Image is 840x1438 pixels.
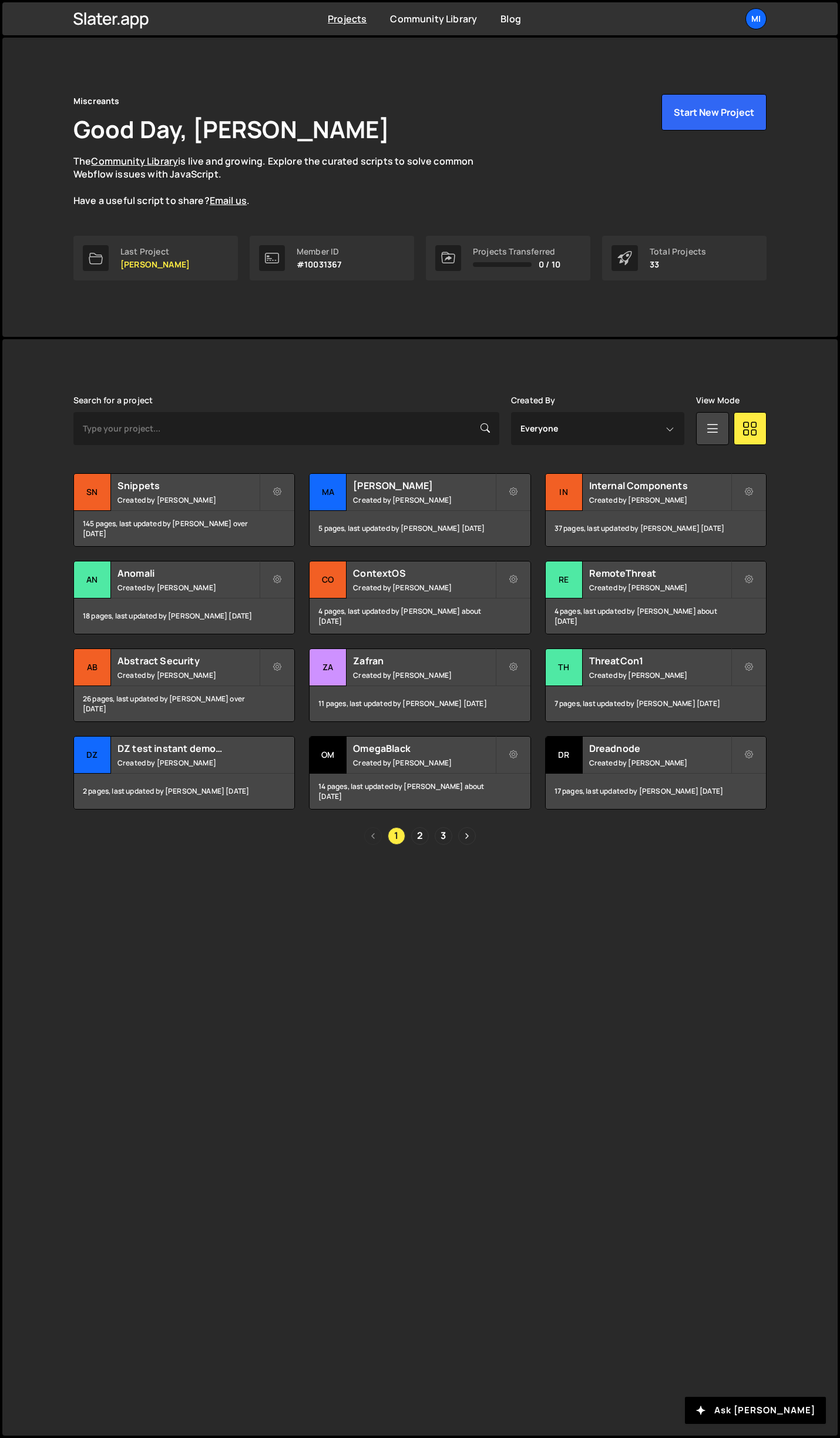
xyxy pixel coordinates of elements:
[73,113,389,145] h1: Good Day, [PERSON_NAME]
[309,473,530,547] a: Ma [PERSON_NAME] Created by [PERSON_NAME] 5 pages, last updated by [PERSON_NAME] [DATE]
[120,260,190,269] p: [PERSON_NAME]
[73,155,496,208] p: The is live and growing. Explore the curated scripts to solve common Webflow issues with JavaScri...
[117,758,259,768] small: Created by [PERSON_NAME]
[73,648,295,722] a: Ab Abstract Security Created by [PERSON_NAME] 26 pages, last updated by [PERSON_NAME] over [DATE]
[117,479,259,492] h2: Snippets
[74,561,111,598] div: An
[545,736,767,810] a: Dr Dreadnode Created by [PERSON_NAME] 17 pages, last updated by [PERSON_NAME] [DATE]
[353,670,495,680] small: Created by [PERSON_NAME]
[74,474,111,511] div: Sn
[117,495,259,505] small: Created by [PERSON_NAME]
[745,8,767,29] a: Mi
[411,827,429,845] a: Page 2
[91,155,178,168] a: Community Library
[546,474,583,511] div: In
[589,758,731,768] small: Created by [PERSON_NAME]
[74,649,111,686] div: Ab
[309,561,530,634] a: Co ContextOS Created by [PERSON_NAME] 4 pages, last updated by [PERSON_NAME] about [DATE]
[539,260,560,269] span: 0 / 10
[73,736,295,810] a: DZ DZ test instant demo (delete later) Created by [PERSON_NAME] 2 pages, last updated by [PERSON_...
[390,12,477,25] a: Community Library
[353,758,495,768] small: Created by [PERSON_NAME]
[546,511,766,546] div: 37 pages, last updated by [PERSON_NAME] [DATE]
[117,583,259,593] small: Created by [PERSON_NAME]
[473,247,560,256] div: Projects Transferred
[546,561,583,598] div: Re
[545,473,767,547] a: In Internal Components Created by [PERSON_NAME] 37 pages, last updated by [PERSON_NAME] [DATE]
[74,598,294,634] div: 18 pages, last updated by [PERSON_NAME] [DATE]
[661,94,767,131] button: Start New Project
[310,774,530,809] div: 14 pages, last updated by [PERSON_NAME] about [DATE]
[73,561,295,634] a: An Anomali Created by [PERSON_NAME] 18 pages, last updated by [PERSON_NAME] [DATE]
[589,479,731,492] h2: Internal Components
[589,742,731,755] h2: Dreadnode
[297,247,341,256] div: Member ID
[353,742,495,755] h2: OmegaBlack
[117,654,259,667] h2: Abstract Security
[589,495,731,505] small: Created by [PERSON_NAME]
[353,654,495,667] h2: Zafran
[353,583,495,593] small: Created by [PERSON_NAME]
[73,473,295,547] a: Sn Snippets Created by [PERSON_NAME] 145 pages, last updated by [PERSON_NAME] over [DATE]
[589,654,731,667] h2: ThreatCon1
[353,479,495,492] h2: [PERSON_NAME]
[120,247,190,256] div: Last Project
[73,396,153,405] label: Search for a project
[310,598,530,634] div: 4 pages, last updated by [PERSON_NAME] about [DATE]
[117,742,259,755] h2: DZ test instant demo (delete later)
[435,827,452,845] a: Page 3
[310,511,530,546] div: 5 pages, last updated by [PERSON_NAME] [DATE]
[545,648,767,722] a: Th ThreatCon1 Created by [PERSON_NAME] 7 pages, last updated by [PERSON_NAME] [DATE]
[546,649,583,686] div: Th
[500,12,521,25] a: Blog
[310,474,347,511] div: Ma
[117,670,259,680] small: Created by [PERSON_NAME]
[210,194,247,207] a: Email us
[546,737,583,774] div: Dr
[74,686,294,721] div: 26 pages, last updated by [PERSON_NAME] over [DATE]
[650,260,706,269] p: 33
[546,598,766,634] div: 4 pages, last updated by [PERSON_NAME] about [DATE]
[696,396,740,405] label: View Mode
[511,396,556,405] label: Created By
[353,495,495,505] small: Created by [PERSON_NAME]
[73,236,238,280] a: Last Project [PERSON_NAME]
[74,511,294,546] div: 145 pages, last updated by [PERSON_NAME] over [DATE]
[685,1397,826,1424] button: Ask [PERSON_NAME]
[73,827,767,845] div: Pagination
[589,670,731,680] small: Created by [PERSON_NAME]
[546,686,766,721] div: 7 pages, last updated by [PERSON_NAME] [DATE]
[353,567,495,580] h2: ContextOS
[309,648,530,722] a: Za Zafran Created by [PERSON_NAME] 11 pages, last updated by [PERSON_NAME] [DATE]
[297,260,341,269] p: #10031367
[310,737,347,774] div: Om
[73,412,499,445] input: Type your project...
[310,686,530,721] div: 11 pages, last updated by [PERSON_NAME] [DATE]
[589,567,731,580] h2: RemoteThreat
[545,561,767,634] a: Re RemoteThreat Created by [PERSON_NAME] 4 pages, last updated by [PERSON_NAME] about [DATE]
[546,774,766,809] div: 17 pages, last updated by [PERSON_NAME] [DATE]
[458,827,476,845] a: Next page
[74,737,111,774] div: DZ
[589,583,731,593] small: Created by [PERSON_NAME]
[117,567,259,580] h2: Anomali
[310,561,347,598] div: Co
[310,649,347,686] div: Za
[650,247,706,256] div: Total Projects
[328,12,367,25] a: Projects
[309,736,530,810] a: Om OmegaBlack Created by [PERSON_NAME] 14 pages, last updated by [PERSON_NAME] about [DATE]
[74,774,294,809] div: 2 pages, last updated by [PERSON_NAME] [DATE]
[73,94,120,108] div: Miscreants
